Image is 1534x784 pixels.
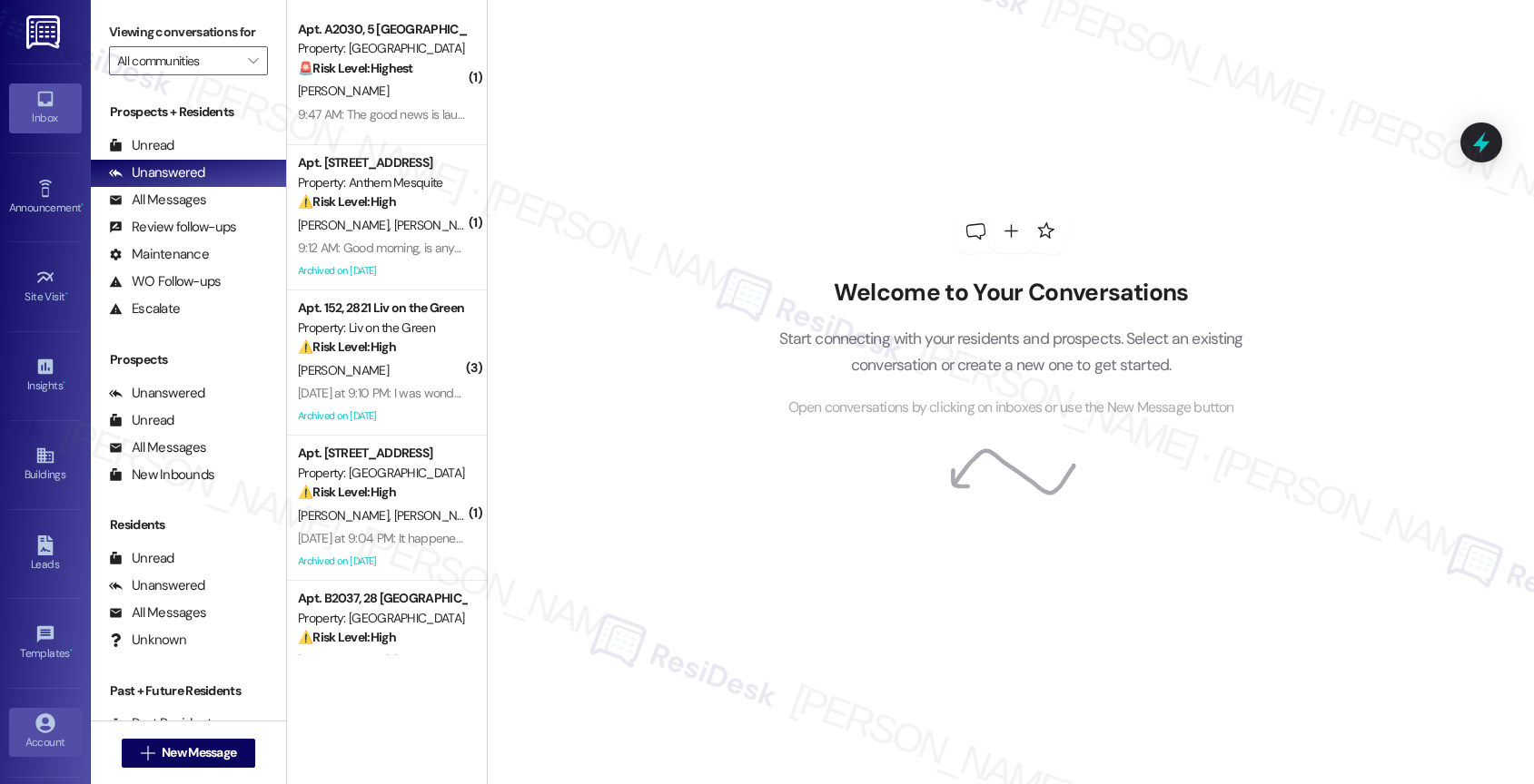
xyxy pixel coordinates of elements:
div: New Inbounds [109,465,214,485]
a: Leads [9,530,82,579]
a: Insights • [9,351,82,400]
a: Inbox [9,83,82,132]
div: Review follow-ups [109,218,236,237]
a: Site Visit • [9,262,82,311]
div: [DATE] at 9:10 PM: I was wondering since I'm not moved in can I get a refund for the days I'm not... [298,385,889,401]
div: Past Residents [109,714,219,733]
strong: ⚠️ Risk Level: High [298,484,396,500]
button: New Message [122,739,256,768]
div: All Messages [109,603,206,622]
i:  [248,54,258,68]
div: Past + Future Residents [91,681,286,701]
div: Unknown [109,631,186,650]
span: [PERSON_NAME] [394,652,485,669]
p: Start connecting with your residents and prospects. Select an existing conversation or create a n... [751,326,1271,377]
div: Archived on [DATE] [296,260,468,282]
div: Apt. B2037, 28 [GEOGRAPHIC_DATA] [298,589,466,608]
div: All Messages [109,191,206,210]
div: Unanswered [109,576,205,595]
div: Apt. A2030, 5 [GEOGRAPHIC_DATA] [298,20,466,39]
div: 9:12 AM: Good morning, is anyone coming to do the refrigerator [DATE]? The smell is slamming us h... [298,240,1049,256]
span: Open conversations by clicking on inboxes or use the New Message button [788,397,1234,419]
div: [DATE] at 9:04 PM: It happened only [DATE] [298,530,525,546]
img: ResiDesk Logo [26,15,64,49]
a: Buildings [9,440,82,489]
div: Property: Anthem Mesquite [298,173,466,192]
strong: 🚨 Risk Level: Highest [298,60,413,76]
div: Property: [GEOGRAPHIC_DATA] [298,39,466,58]
a: Account [9,708,82,757]
i:  [141,746,154,760]
input: All communities [117,46,239,75]
div: All Messages [109,438,206,457]
div: Apt. 152, 2821 Liv on the Green [298,299,466,318]
span: [PERSON_NAME] [298,507,394,524]
div: Apt. [STREET_ADDRESS] [298,153,466,172]
div: Unanswered [109,163,205,182]
div: Unanswered [109,384,205,403]
div: Archived on [DATE] [296,550,468,573]
span: • [70,644,73,657]
div: Unread [109,136,174,155]
span: [PERSON_NAME] [298,83,389,99]
span: [PERSON_NAME] [394,507,485,524]
div: Unread [109,411,174,430]
div: Escalate [109,299,180,318]
h2: Welcome to Your Conversations [751,279,1271,308]
span: [PERSON_NAME] [298,362,389,378]
a: Templates • [9,619,82,668]
div: Archived on [DATE] [296,405,468,427]
div: Prospects + Residents [91,103,286,122]
div: Maintenance [109,245,209,264]
div: Property: [GEOGRAPHIC_DATA] [298,464,466,483]
span: [PERSON_NAME] [394,217,485,233]
span: • [65,288,68,300]
span: New Message [162,743,236,762]
span: [PERSON_NAME] [298,217,394,233]
strong: ⚠️ Risk Level: High [298,193,396,210]
div: Unread [109,549,174,568]
div: Residents [91,515,286,534]
span: • [81,199,84,211]
div: Property: [GEOGRAPHIC_DATA] [298,609,466,628]
div: WO Follow-ups [109,272,221,291]
label: Viewing conversations for [109,18,268,46]
div: Prospects [91,350,286,369]
strong: ⚠️ Risk Level: High [298,338,396,355]
span: • [63,377,65,389]
span: [PERSON_NAME] [298,652,394,669]
div: Property: Liv on the Green [298,318,466,338]
div: Apt. [STREET_ADDRESS] [298,444,466,463]
strong: ⚠️ Risk Level: High [298,629,396,645]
